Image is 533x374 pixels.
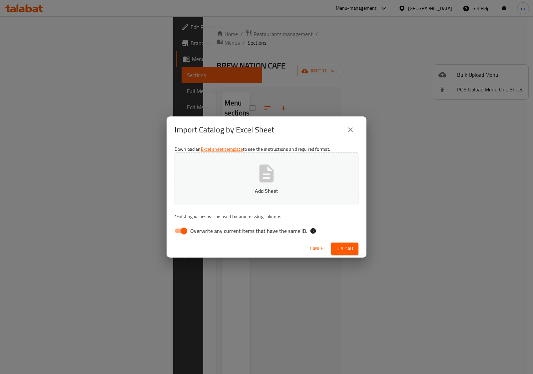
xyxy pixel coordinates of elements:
svg: If the overwrite option isn't selected, then the items that match an existing ID will be ignored ... [310,228,316,234]
button: Add Sheet [175,152,358,205]
div: Download an to see the instructions and required format. [167,143,366,240]
a: Excel sheet template [201,145,243,153]
p: Existing values will be used for any missing columns. [175,213,358,220]
button: Upload [331,243,358,255]
span: Overwrite any current items that have the same ID. [190,227,307,235]
button: close [342,122,358,138]
h2: Import Catalog by Excel Sheet [175,124,274,135]
p: Add Sheet [185,187,348,195]
span: Upload [336,245,353,253]
button: Cancel [307,243,328,255]
span: Cancel [310,245,326,253]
